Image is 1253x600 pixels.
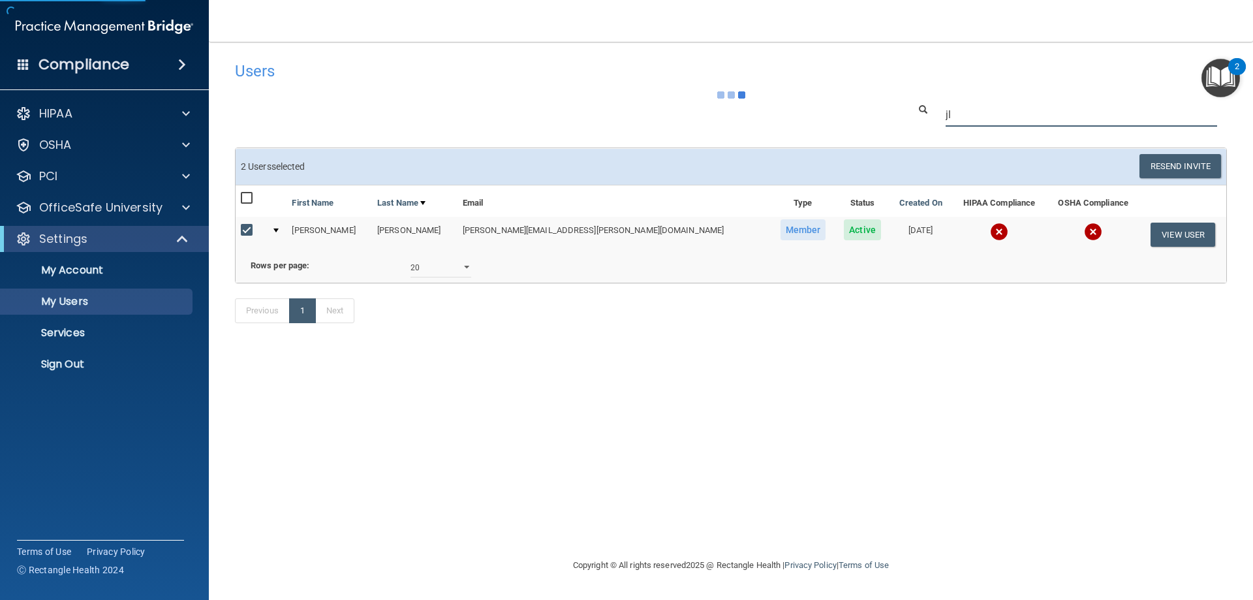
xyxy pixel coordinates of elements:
th: HIPAA Compliance [951,185,1047,217]
p: Sign Out [8,358,187,371]
h4: Compliance [39,55,129,74]
img: cross.ca9f0e7f.svg [990,223,1008,241]
th: Status [835,185,890,217]
b: Rows per page: [251,261,309,270]
a: Created On [899,195,942,211]
th: OSHA Compliance [1047,185,1139,217]
a: HIPAA [16,106,190,121]
a: Last Name [377,195,425,211]
a: Privacy Policy [784,560,836,570]
button: Open Resource Center, 2 new notifications [1201,59,1240,97]
a: Terms of Use [839,560,889,570]
span: s [267,161,271,172]
span: Member [781,219,826,240]
a: First Name [292,195,333,211]
img: ajax-loader.4d491dd7.gif [717,91,745,99]
p: OSHA [39,137,72,153]
a: OfficeSafe University [16,200,190,215]
div: 2 [1235,67,1239,84]
a: OSHA [16,137,190,153]
button: Resend Invite [1139,154,1221,178]
a: Next [315,298,354,323]
input: Search [946,103,1217,127]
a: Settings [16,231,189,247]
iframe: Drift Widget Chat Controller [1027,507,1237,560]
span: Ⓒ Rectangle Health 2024 [17,563,124,576]
a: Terms of Use [17,545,71,558]
p: PCI [39,168,57,184]
a: PCI [16,168,190,184]
img: cross.ca9f0e7f.svg [1084,223,1102,241]
td: [DATE] [889,217,951,252]
th: Email [457,185,771,217]
p: Services [8,326,187,339]
th: Type [771,185,835,217]
a: Privacy Policy [87,545,146,558]
p: My Account [8,264,187,277]
a: Previous [235,298,290,323]
p: HIPAA [39,106,72,121]
div: Copyright © All rights reserved 2025 @ Rectangle Health | | [493,545,969,586]
p: My Users [8,295,187,308]
p: OfficeSafe University [39,200,162,215]
h4: Users [235,63,805,80]
button: View User [1151,223,1215,247]
a: 1 [289,298,316,323]
td: [PERSON_NAME][EMAIL_ADDRESS][PERSON_NAME][DOMAIN_NAME] [457,217,771,252]
td: [PERSON_NAME] [286,217,372,252]
span: Active [844,219,881,240]
h6: 2 User selected [241,162,721,172]
td: [PERSON_NAME] [372,217,457,252]
img: PMB logo [16,14,193,40]
p: Settings [39,231,87,247]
